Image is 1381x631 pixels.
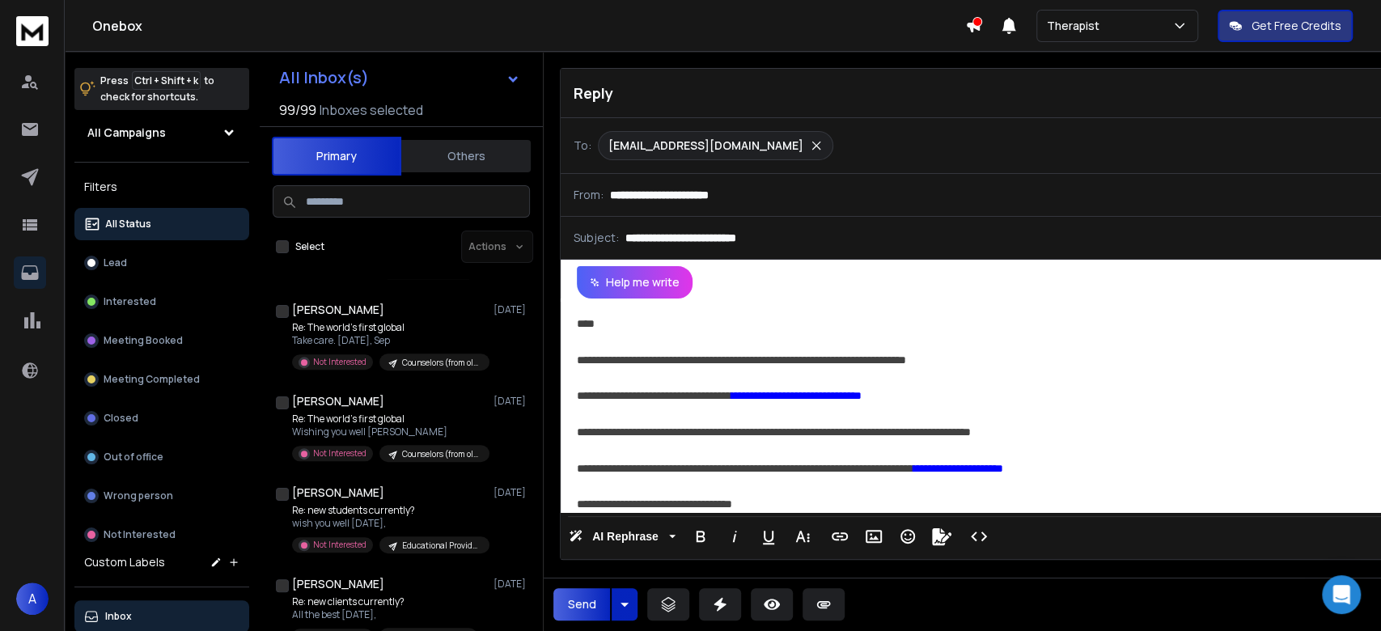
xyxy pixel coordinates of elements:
[292,608,477,621] p: All the best [DATE],
[292,576,384,592] h1: [PERSON_NAME]
[964,520,994,553] button: Code View
[16,16,49,46] img: logo
[292,334,486,347] p: Take care. [DATE], Sep
[104,373,200,386] p: Meeting Completed
[105,610,132,623] p: Inbox
[320,100,423,120] h3: Inboxes selected
[402,357,480,369] p: Counselors (from old campaign )
[74,324,249,357] button: Meeting Booked
[313,356,366,368] p: Not Interested
[74,441,249,473] button: Out of office
[104,528,176,541] p: Not Interested
[105,218,151,231] p: All Status
[74,402,249,434] button: Closed
[74,519,249,551] button: Not Interested
[824,520,855,553] button: Insert Link (Ctrl+K)
[574,82,613,104] p: Reply
[313,447,366,459] p: Not Interested
[574,187,604,203] p: From:
[292,517,486,530] p: wish you well [DATE],
[313,539,366,551] p: Not Interested
[753,520,784,553] button: Underline (Ctrl+U)
[1047,18,1106,34] p: Therapist
[104,412,138,425] p: Closed
[272,137,401,176] button: Primary
[292,485,384,501] h1: [PERSON_NAME]
[787,520,818,553] button: More Text
[74,247,249,279] button: Lead
[87,125,166,141] h1: All Campaigns
[858,520,889,553] button: Insert Image (Ctrl+P)
[295,240,324,253] label: Select
[1218,10,1353,42] button: Get Free Credits
[1322,575,1361,614] div: Open Intercom Messenger
[74,208,249,240] button: All Status
[279,70,369,86] h1: All Inbox(s)
[74,480,249,512] button: Wrong person
[402,540,480,552] p: Educational Providers (from previous campaign)
[608,138,803,154] p: [EMAIL_ADDRESS][DOMAIN_NAME]
[266,61,533,94] button: All Inbox(s)
[292,595,477,608] p: Re: new clients currently?
[553,588,610,620] button: Send
[574,230,619,246] p: Subject:
[100,73,214,105] p: Press to check for shortcuts.
[16,582,49,615] button: A
[104,489,173,502] p: Wrong person
[401,138,531,174] button: Others
[92,16,965,36] h1: Onebox
[292,504,486,517] p: Re: new students currently?
[132,71,201,90] span: Ctrl + Shift + k
[74,116,249,149] button: All Campaigns
[494,486,530,499] p: [DATE]
[292,302,384,318] h1: [PERSON_NAME]
[74,176,249,198] h3: Filters
[104,256,127,269] p: Lead
[494,303,530,316] p: [DATE]
[589,530,662,544] span: AI Rephrase
[566,520,679,553] button: AI Rephrase
[292,393,384,409] h1: [PERSON_NAME]
[74,363,249,396] button: Meeting Completed
[494,395,530,408] p: [DATE]
[402,448,480,460] p: Counselors (from old campaign )
[494,578,530,591] p: [DATE]
[104,334,183,347] p: Meeting Booked
[74,286,249,318] button: Interested
[574,138,591,154] p: To:
[292,413,486,426] p: Re: The world’s first global
[104,451,163,464] p: Out of office
[292,426,486,438] p: Wishing you well [PERSON_NAME]
[892,520,923,553] button: Emoticons
[292,321,486,334] p: Re: The world’s first global
[84,554,165,570] h3: Custom Labels
[926,520,957,553] button: Signature
[279,100,316,120] span: 99 / 99
[577,266,693,299] button: Help me write
[1252,18,1341,34] p: Get Free Credits
[104,295,156,308] p: Interested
